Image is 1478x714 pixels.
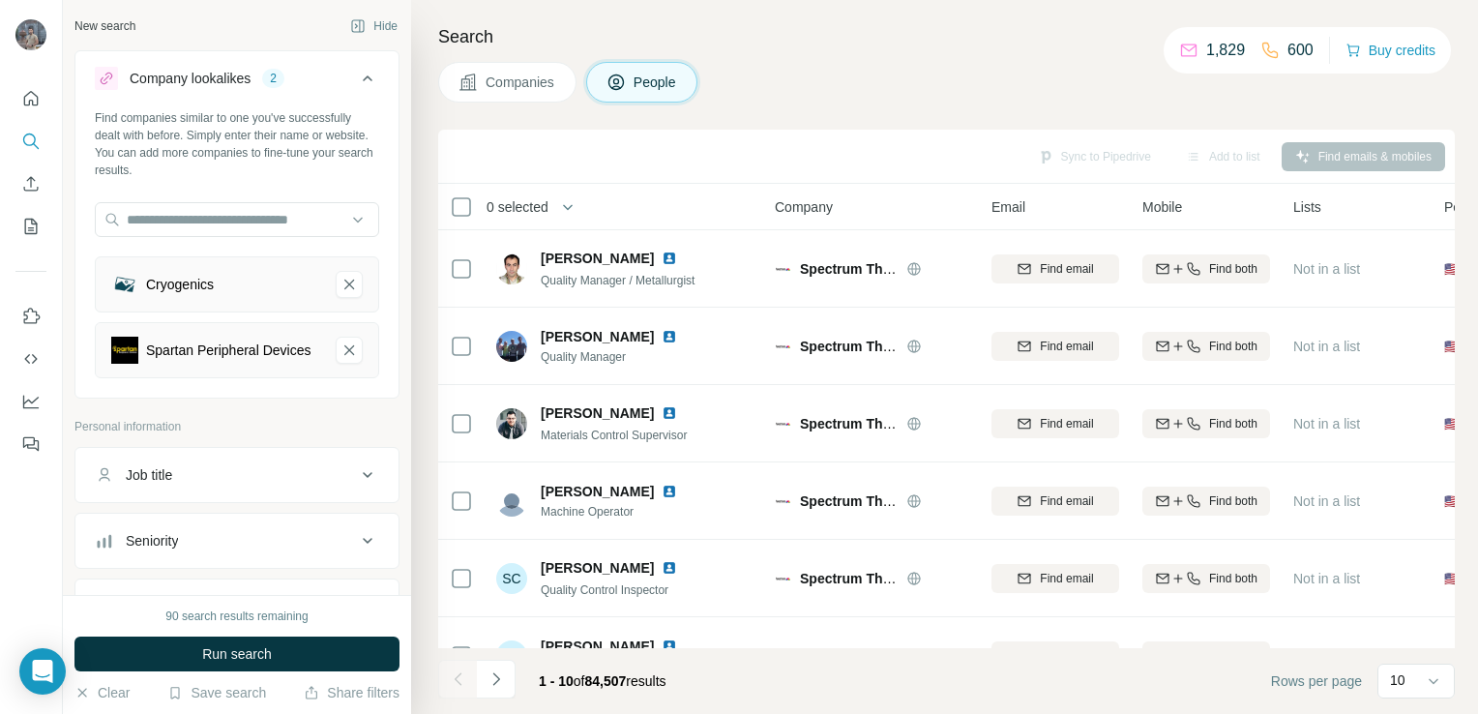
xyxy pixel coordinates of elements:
[15,19,46,50] img: Avatar
[991,254,1119,283] button: Find email
[775,339,790,354] img: Logo of Spectrum Thermal Processing
[1444,646,1461,666] span: 🇺🇸
[991,564,1119,593] button: Find email
[337,12,411,41] button: Hide
[991,409,1119,438] button: Find email
[1293,571,1360,586] span: Not in a list
[775,493,790,509] img: Logo of Spectrum Thermal Processing
[800,339,995,354] span: Spectrum Thermal Processing
[74,637,399,671] button: Run search
[1444,491,1461,511] span: 🇺🇸
[1345,37,1435,64] button: Buy credits
[1142,332,1270,361] button: Find both
[165,608,308,625] div: 90 search results remaining
[541,482,654,501] span: [PERSON_NAME]
[662,560,677,576] img: LinkedIn logo
[15,124,46,159] button: Search
[336,271,363,298] button: Cryogenics-remove-button
[1209,647,1257,665] span: Find both
[1293,648,1360,664] span: Not in a list
[541,348,700,366] span: Quality Manager
[634,73,678,92] span: People
[1390,670,1405,690] p: 10
[74,683,130,702] button: Clear
[800,416,995,431] span: Spectrum Thermal Processing
[15,81,46,116] button: Quick start
[336,337,363,364] button: Spartan Peripheral Devices-remove-button
[541,429,687,442] span: Materials Control Supervisor
[477,660,516,699] button: Navigate to next page
[262,70,284,87] div: 2
[1293,416,1360,431] span: Not in a list
[75,518,399,564] button: Seniority
[1142,487,1270,516] button: Find both
[146,341,310,360] div: Spartan Peripheral Devices
[146,275,214,294] div: Cryogenics
[1444,337,1461,356] span: 🇺🇸
[574,673,585,689] span: of
[1142,641,1270,670] button: Find both
[15,384,46,419] button: Dashboard
[487,197,548,217] span: 0 selected
[662,639,677,654] img: LinkedIn logo
[1293,197,1321,217] span: Lists
[775,261,790,277] img: Logo of Spectrum Thermal Processing
[662,484,677,499] img: LinkedIn logo
[1040,647,1093,665] span: Find email
[662,405,677,421] img: LinkedIn logo
[662,251,677,266] img: LinkedIn logo
[74,17,135,35] div: New search
[1293,339,1360,354] span: Not in a list
[496,408,527,439] img: Avatar
[126,531,178,550] div: Seniority
[496,563,527,594] div: SC
[775,197,833,217] span: Company
[1293,493,1360,509] span: Not in a list
[75,583,399,630] button: Department
[1209,570,1257,587] span: Find both
[1206,39,1245,62] p: 1,829
[775,571,790,586] img: Logo of Spectrum Thermal Processing
[126,465,172,485] div: Job title
[75,55,399,109] button: Company lookalikes2
[541,637,654,656] span: [PERSON_NAME]
[800,571,995,586] span: Spectrum Thermal Processing
[15,299,46,334] button: Use Surfe on LinkedIn
[775,416,790,431] img: Logo of Spectrum Thermal Processing
[991,641,1119,670] button: Find email
[541,583,668,597] span: Quality Control Inspector
[541,274,695,287] span: Quality Manager / Metallurgist
[496,331,527,362] img: Avatar
[800,261,995,277] span: Spectrum Thermal Processing
[15,209,46,244] button: My lists
[1040,492,1093,510] span: Find email
[539,673,666,689] span: results
[15,427,46,461] button: Feedback
[541,403,654,423] span: [PERSON_NAME]
[1040,338,1093,355] span: Find email
[202,644,272,664] span: Run search
[74,418,399,435] p: Personal information
[438,23,1455,50] h4: Search
[19,648,66,695] div: Open Intercom Messenger
[1271,671,1362,691] span: Rows per page
[1209,338,1257,355] span: Find both
[541,249,654,268] span: [PERSON_NAME]
[1142,409,1270,438] button: Find both
[1040,570,1093,587] span: Find email
[662,329,677,344] img: LinkedIn logo
[15,342,46,376] button: Use Surfe API
[95,109,379,179] div: Find companies similar to one you've successfully dealt with before. Simply enter their name or w...
[15,166,46,201] button: Enrich CSV
[486,73,556,92] span: Companies
[541,558,654,578] span: [PERSON_NAME]
[1444,414,1461,433] span: 🇺🇸
[1040,415,1093,432] span: Find email
[1444,569,1461,588] span: 🇺🇸
[496,640,527,671] div: SE
[1142,564,1270,593] button: Find both
[800,493,995,509] span: Spectrum Thermal Processing
[75,452,399,498] button: Job title
[1040,260,1093,278] span: Find email
[304,683,399,702] button: Share filters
